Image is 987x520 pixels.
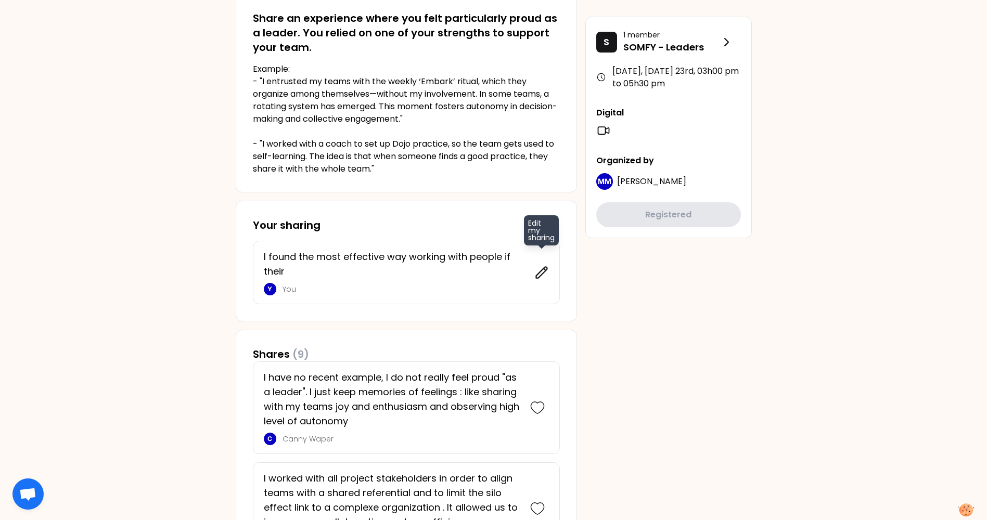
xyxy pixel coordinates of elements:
h3: Shares [253,347,309,361]
div: Otwarty czat [12,478,44,510]
p: Organized by [596,154,741,167]
p: Canny Waper [283,434,520,444]
p: Digital [596,107,741,119]
p: C [267,435,272,443]
span: [PERSON_NAME] [617,175,686,187]
button: Registered [596,202,741,227]
p: You [283,284,528,294]
p: I have no recent example, I do not really feel proud "as a leader". I just keep memories of feeli... [264,370,520,428]
p: I found the most effective way working with people if their [264,250,528,279]
p: Example: - "I entrusted my teams with the weekly ‘Embark’ ritual, which they organize among thems... [253,63,560,175]
p: Y [267,285,272,293]
p: MM [598,176,611,187]
div: [DATE], [DATE] 23rd , 03h00 pm to 05h30 pm [596,65,741,90]
h3: Your sharing [253,218,560,232]
p: SOMFY - Leaders [623,40,720,55]
p: 1 member [623,30,720,40]
span: (9) [292,347,309,361]
span: Edit my sharing [524,215,559,245]
p: S [604,35,609,49]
